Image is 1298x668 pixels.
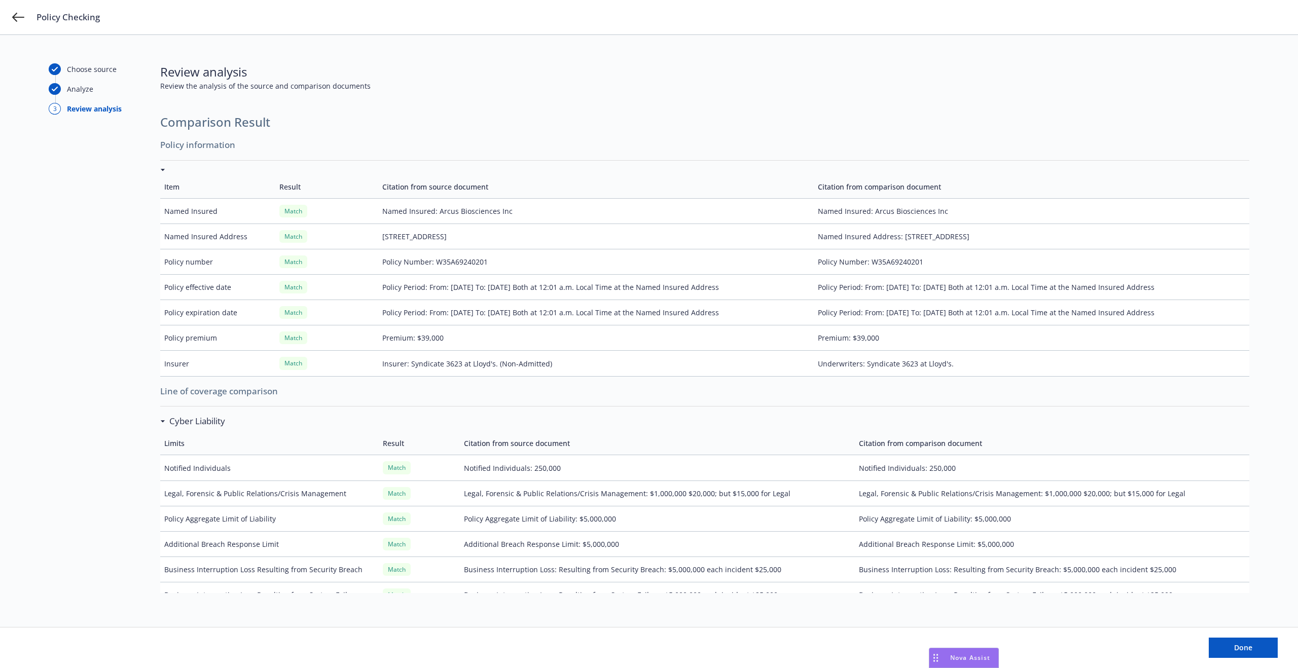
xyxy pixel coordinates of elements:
td: Policy Period: From: [DATE] To: [DATE] Both at 12:01 a.m. Local Time at the Named Insured Address [378,275,814,300]
td: Additional Breach Response Limit [160,531,379,556]
td: Premium: $39,000 [814,325,1249,351]
div: Match [279,230,307,243]
td: Policy effective date [160,275,275,300]
td: Additional Breach Response Limit: $5,000,000 [855,531,1249,556]
div: Match [279,306,307,319]
div: Review analysis [67,103,122,114]
div: 3 [49,103,61,115]
td: Named Insured Address [160,224,275,249]
td: Policy premium [160,325,275,351]
span: Review the analysis of the source and comparison documents [160,81,1249,91]
div: Choose source [67,64,117,75]
td: Policy number [160,249,275,274]
td: Insurer [160,351,275,376]
div: Match [279,255,307,268]
div: Match [383,588,411,601]
td: Policy Number: W35A69240201 [378,249,814,274]
div: Match [383,538,411,550]
td: Business Interruption Loss: Resulting from Security Breach: $5,000,000 each incident $25,000 [855,557,1249,582]
span: Done [1234,643,1252,652]
td: Premium: $39,000 [378,325,814,351]
td: Citation from source document [460,432,854,455]
td: Result [275,175,378,199]
td: Named Insured: Arcus Biosciences Inc [378,198,814,224]
td: Insurer: Syndicate 3623 at Lloyd's. (Non-Admitted) [378,351,814,376]
td: Additional Breach Response Limit: $5,000,000 [460,531,854,556]
td: Business Interruption Loss: Resulting from System Failure: $5,000,000 each incident $25,000 [460,582,854,608]
td: Citation from source document [378,175,814,199]
td: Business Interruption Loss: Resulting from System Failure: $5,000,000 each incident $25,000 [855,582,1249,608]
td: Policy Aggregate Limit of Liability [160,506,379,531]
td: Notified Individuals [160,455,379,480]
span: Policy information [160,134,1249,156]
h3: Cyber Liability [169,415,225,428]
td: Item [160,175,275,199]
td: Citation from comparison document [855,432,1249,455]
div: Match [383,461,411,474]
td: Policy Period: From: [DATE] To: [DATE] Both at 12:01 a.m. Local Time at the Named Insured Address [814,275,1249,300]
td: Legal, Forensic & Public Relations/Crisis Management: $1,000,000 $20,000; but $15,000 for Legal [460,480,854,506]
div: Cyber Liability [160,415,225,428]
td: Underwriters: Syndicate 3623 at Lloyd's. [814,351,1249,376]
div: Match [279,357,307,369]
td: Citation from comparison document [814,175,1249,199]
div: Analyze [67,84,93,94]
td: Policy expiration date [160,300,275,325]
div: Match [383,563,411,576]
td: Notified Individuals: 250,000 [855,455,1249,480]
div: Match [383,487,411,500]
span: Line of coverage comparison [160,381,1249,402]
span: Nova Assist [950,653,990,662]
td: Policy Aggregate Limit of Liability: $5,000,000 [460,506,854,531]
div: Drag to move [929,648,942,667]
button: Nova Assist [929,648,999,668]
td: Limits [160,432,379,455]
td: Policy Period: From: [DATE] To: [DATE] Both at 12:01 a.m. Local Time at the Named Insured Address [378,300,814,325]
button: Done [1209,638,1278,658]
span: Policy Checking [37,11,100,23]
div: Match [279,281,307,293]
span: Comparison Result [160,114,1249,131]
div: Match [279,331,307,344]
td: Policy Aggregate Limit of Liability: $5,000,000 [855,506,1249,531]
td: Business Interruption Loss Resulting from Security Breach [160,557,379,582]
td: Legal, Forensic & Public Relations/Crisis Management [160,480,379,506]
span: Review analysis [160,63,1249,81]
td: Named Insured: Arcus Biosciences Inc [814,198,1249,224]
td: Named Insured [160,198,275,224]
div: Match [383,512,411,525]
div: Match [279,205,307,217]
td: Business Interruption Loss: Resulting from Security Breach: $5,000,000 each incident $25,000 [460,557,854,582]
td: Legal, Forensic & Public Relations/Crisis Management: $1,000,000 $20,000; but $15,000 for Legal [855,480,1249,506]
td: Notified Individuals: 250,000 [460,455,854,480]
td: Named Insured Address: [STREET_ADDRESS] [814,224,1249,249]
td: Result [379,432,460,455]
td: [STREET_ADDRESS] [378,224,814,249]
td: Policy Number: W35A69240201 [814,249,1249,274]
td: Business Interruption Loss Resulting from System Failure [160,582,379,608]
td: Policy Period: From: [DATE] To: [DATE] Both at 12:01 a.m. Local Time at the Named Insured Address [814,300,1249,325]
